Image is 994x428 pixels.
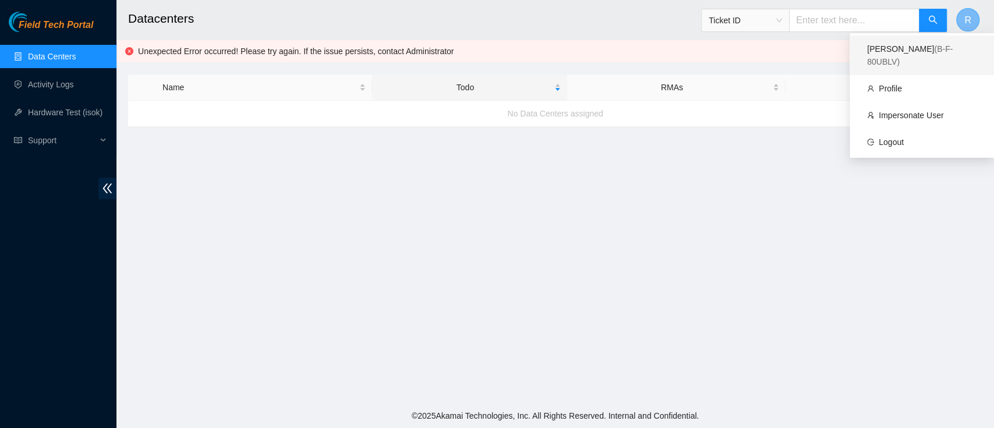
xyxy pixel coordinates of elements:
[786,75,983,101] th: Actions
[28,80,74,89] a: Activity Logs
[879,137,904,147] a: Logout
[956,8,979,31] button: R
[28,108,102,117] a: Hardware Test (isok)
[28,129,97,152] span: Support
[116,404,994,428] footer: © 2025 Akamai Technologies, Inc. All Rights Reserved. Internal and Confidential.
[138,45,974,58] div: Unexpected Error occurred! Please try again. If the issue persists, contact Administrator
[98,178,116,199] span: double-left
[879,84,902,93] a: Profile
[867,43,977,68] div: [PERSON_NAME]
[879,111,943,120] a: Impersonate User
[9,21,93,36] a: Akamai TechnologiesField Tech Portal
[964,13,971,27] span: R
[789,9,919,32] input: Enter text here...
[19,20,93,31] span: Field Tech Portal
[919,9,947,32] button: search
[9,12,59,32] img: Akamai Technologies
[28,52,76,61] a: Data Centers
[125,47,133,55] span: close-circle
[128,98,982,129] div: No Data Centers assigned
[709,12,782,29] span: Ticket ID
[928,15,938,26] span: search
[14,136,22,144] span: read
